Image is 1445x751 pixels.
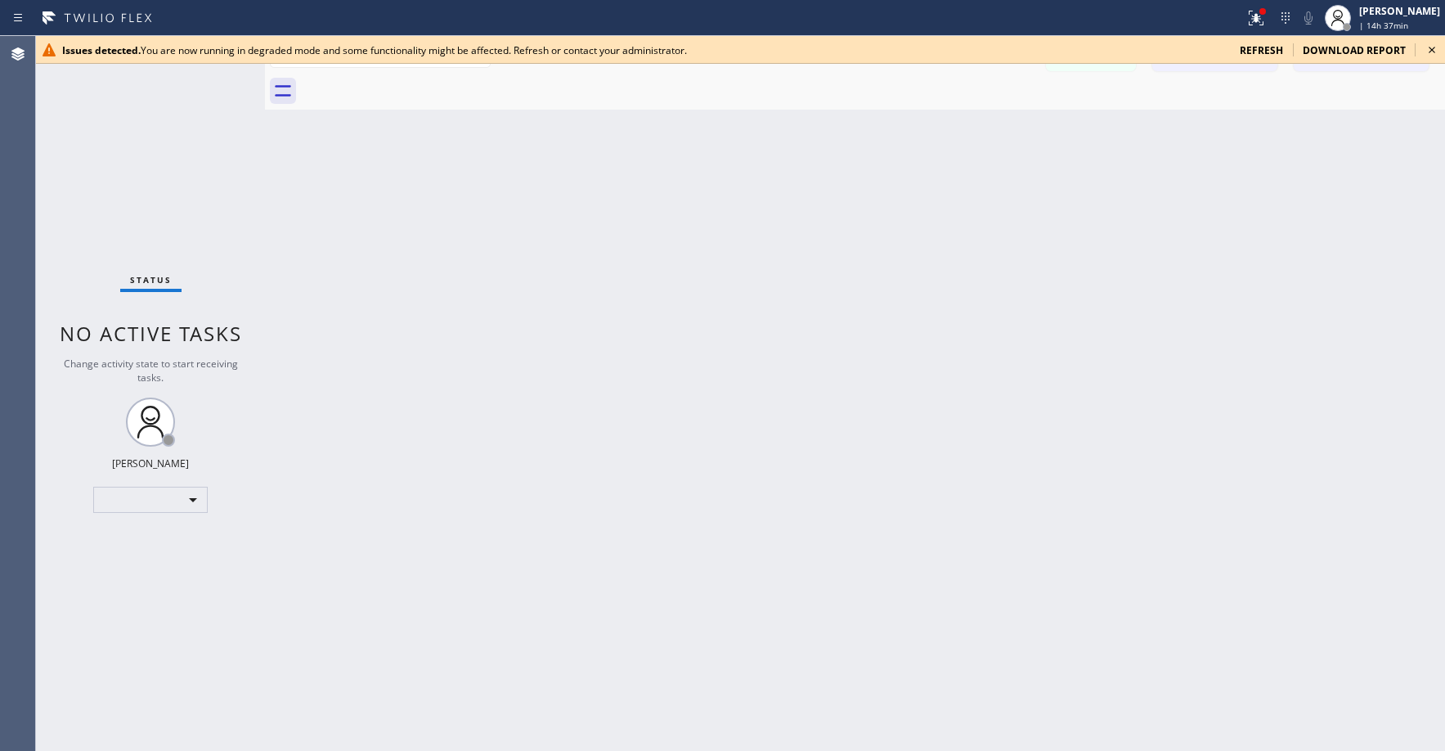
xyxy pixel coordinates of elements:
span: Status [130,274,172,286]
button: Mute [1297,7,1320,29]
span: refresh [1240,43,1283,57]
b: Issues detected. [62,43,141,57]
span: download report [1303,43,1406,57]
div: [PERSON_NAME] [1359,4,1440,18]
span: Change activity state to start receiving tasks. [64,357,238,384]
div: ​ [93,487,208,513]
span: No active tasks [60,320,242,347]
div: [PERSON_NAME] [112,456,189,470]
div: You are now running in degraded mode and some functionality might be affected. Refresh or contact... [62,43,1227,57]
span: | 14h 37min [1359,20,1408,31]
